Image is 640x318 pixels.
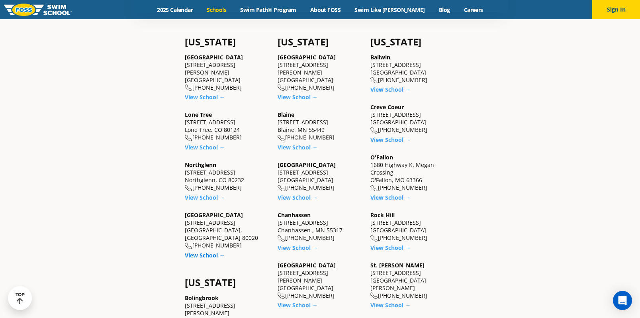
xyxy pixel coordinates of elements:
[200,6,233,14] a: Schools
[185,53,243,61] a: [GEOGRAPHIC_DATA]
[278,244,318,251] a: View School →
[185,185,192,192] img: location-phone-o-icon.svg
[4,4,72,16] img: FOSS Swim School Logo
[278,93,318,101] a: View School →
[185,143,225,151] a: View School →
[278,111,362,141] div: [STREET_ADDRESS] Blaine, MN 55449 [PHONE_NUMBER]
[185,135,192,141] img: location-phone-o-icon.svg
[278,135,285,141] img: location-phone-o-icon.svg
[370,292,378,299] img: location-phone-o-icon.svg
[278,235,285,242] img: location-phone-o-icon.svg
[185,84,192,91] img: location-phone-o-icon.svg
[278,211,362,242] div: [STREET_ADDRESS] Chanhassen , MN 55317 [PHONE_NUMBER]
[370,127,378,134] img: location-phone-o-icon.svg
[370,36,455,47] h4: [US_STATE]
[185,277,270,288] h4: [US_STATE]
[185,111,270,141] div: [STREET_ADDRESS] Lone Tree, CO 80124 [PHONE_NUMBER]
[457,6,490,14] a: Careers
[185,211,270,249] div: [STREET_ADDRESS] [GEOGRAPHIC_DATA], [GEOGRAPHIC_DATA] 80020 [PHONE_NUMBER]
[185,211,243,219] a: [GEOGRAPHIC_DATA]
[185,161,270,192] div: [STREET_ADDRESS] Northglenn, CO 80232 [PHONE_NUMBER]
[432,6,457,14] a: Blog
[185,93,225,101] a: View School →
[278,36,362,47] h4: [US_STATE]
[303,6,348,14] a: About FOSS
[278,194,318,201] a: View School →
[370,103,404,111] a: Creve Coeur
[370,153,455,192] div: 1680 Highway K, Megan Crossing O'Fallon, MO 63366 [PHONE_NUMBER]
[370,53,455,84] div: [STREET_ADDRESS] [GEOGRAPHIC_DATA] [PHONE_NUMBER]
[370,235,378,242] img: location-phone-o-icon.svg
[278,211,311,219] a: Chanhassen
[370,153,393,161] a: O'Fallon
[278,161,336,169] a: [GEOGRAPHIC_DATA]
[278,185,285,192] img: location-phone-o-icon.svg
[185,111,212,118] a: Lone Tree
[370,211,455,242] div: [STREET_ADDRESS] [GEOGRAPHIC_DATA] [PHONE_NUMBER]
[185,36,270,47] h4: [US_STATE]
[370,244,411,251] a: View School →
[278,53,336,61] a: [GEOGRAPHIC_DATA]
[370,301,411,309] a: View School →
[185,294,219,302] a: Bolingbrook
[278,111,294,118] a: Blaine
[370,194,411,201] a: View School →
[185,194,225,201] a: View School →
[185,251,225,259] a: View School →
[370,261,455,300] div: [STREET_ADDRESS] [GEOGRAPHIC_DATA][PERSON_NAME] [PHONE_NUMBER]
[185,161,216,169] a: Northglenn
[278,261,336,269] a: [GEOGRAPHIC_DATA]
[370,185,378,192] img: location-phone-o-icon.svg
[150,6,200,14] a: 2025 Calendar
[185,243,192,249] img: location-phone-o-icon.svg
[370,103,455,134] div: [STREET_ADDRESS] [GEOGRAPHIC_DATA] [PHONE_NUMBER]
[278,292,285,299] img: location-phone-o-icon.svg
[613,291,632,310] div: Open Intercom Messenger
[278,84,285,91] img: location-phone-o-icon.svg
[185,53,270,92] div: [STREET_ADDRESS][PERSON_NAME] [GEOGRAPHIC_DATA] [PHONE_NUMBER]
[278,143,318,151] a: View School →
[370,211,395,219] a: Rock Hill
[278,161,362,192] div: [STREET_ADDRESS] [GEOGRAPHIC_DATA] [PHONE_NUMBER]
[278,53,362,92] div: [STREET_ADDRESS][PERSON_NAME] [GEOGRAPHIC_DATA] [PHONE_NUMBER]
[348,6,432,14] a: Swim Like [PERSON_NAME]
[16,292,25,304] div: TOP
[370,261,425,269] a: St. [PERSON_NAME]
[370,53,390,61] a: Ballwin
[278,261,362,300] div: [STREET_ADDRESS][PERSON_NAME] [GEOGRAPHIC_DATA] [PHONE_NUMBER]
[370,77,378,84] img: location-phone-o-icon.svg
[370,136,411,143] a: View School →
[278,301,318,309] a: View School →
[370,86,411,93] a: View School →
[233,6,303,14] a: Swim Path® Program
